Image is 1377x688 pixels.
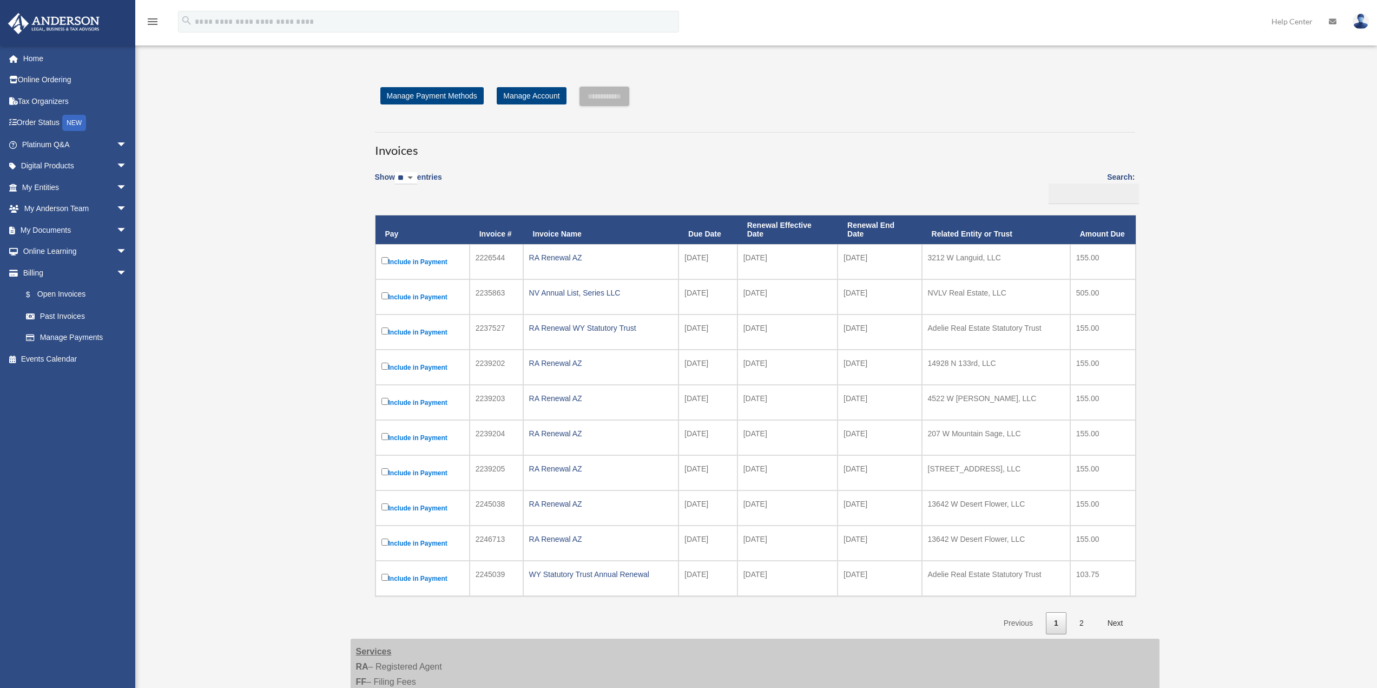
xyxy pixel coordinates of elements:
div: RA Renewal AZ [529,391,673,406]
td: [DATE] [678,561,737,596]
th: Invoice #: activate to sort column ascending [470,215,523,245]
a: Next [1099,612,1131,634]
label: Include in Payment [381,325,464,339]
label: Search: [1045,171,1135,204]
a: Online Ordering [8,69,143,91]
a: My Entitiesarrow_drop_down [8,176,143,198]
td: 155.00 [1070,420,1136,455]
td: [DATE] [838,526,922,561]
td: [DATE] [737,526,838,561]
a: Manage Payment Methods [380,87,484,104]
a: Tax Organizers [8,90,143,112]
i: search [181,15,193,27]
img: Anderson Advisors Platinum Portal [5,13,103,34]
input: Include in Payment [381,398,388,405]
strong: FF [356,677,367,686]
td: [DATE] [678,526,737,561]
td: 155.00 [1070,455,1136,490]
td: [DATE] [838,561,922,596]
th: Renewal Effective Date: activate to sort column ascending [737,215,838,245]
td: 2239205 [470,455,523,490]
td: Adelie Real Estate Statutory Trust [922,561,1070,596]
div: RA Renewal AZ [529,496,673,512]
a: Previous [996,612,1041,634]
a: My Documentsarrow_drop_down [8,219,143,241]
div: RA Renewal AZ [529,426,673,441]
label: Include in Payment [381,431,464,444]
input: Include in Payment [381,363,388,370]
td: 13642 W Desert Flower, LLC [922,526,1070,561]
div: WY Statutory Trust Annual Renewal [529,567,673,582]
div: RA Renewal AZ [529,461,673,476]
input: Include in Payment [381,503,388,510]
td: [DATE] [737,314,838,350]
input: Include in Payment [381,327,388,335]
i: menu [146,15,159,28]
a: My Anderson Teamarrow_drop_down [8,198,143,220]
td: [DATE] [737,244,838,279]
input: Search: [1049,184,1139,204]
td: [DATE] [678,490,737,526]
td: [DATE] [838,350,922,385]
a: Manage Payments [15,327,138,349]
th: Amount Due: activate to sort column ascending [1070,215,1136,245]
td: [DATE] [838,279,922,314]
td: [DATE] [737,420,838,455]
span: $ [32,288,37,302]
td: [DATE] [737,455,838,490]
td: 2239204 [470,420,523,455]
label: Include in Payment [381,501,464,515]
span: arrow_drop_down [116,241,138,263]
td: [DATE] [678,314,737,350]
td: 155.00 [1070,385,1136,420]
td: [DATE] [737,385,838,420]
span: arrow_drop_down [116,262,138,284]
input: Include in Payment [381,468,388,475]
td: 2235863 [470,279,523,314]
strong: RA [356,662,368,671]
td: [STREET_ADDRESS], LLC [922,455,1070,490]
label: Include in Payment [381,290,464,304]
a: Events Calendar [8,348,143,370]
a: Digital Productsarrow_drop_down [8,155,143,177]
a: 1 [1046,612,1066,634]
label: Include in Payment [381,255,464,268]
input: Include in Payment [381,292,388,299]
td: 2226544 [470,244,523,279]
td: 155.00 [1070,526,1136,561]
td: [DATE] [678,420,737,455]
td: [DATE] [737,279,838,314]
input: Include in Payment [381,257,388,264]
td: [DATE] [838,385,922,420]
a: Billingarrow_drop_down [8,262,138,284]
td: [DATE] [678,455,737,490]
td: [DATE] [838,314,922,350]
th: Related Entity or Trust: activate to sort column ascending [922,215,1070,245]
a: 2 [1071,612,1092,634]
div: RA Renewal AZ [529,356,673,371]
div: RA Renewal WY Statutory Trust [529,320,673,336]
a: Manage Account [497,87,566,104]
td: [DATE] [678,244,737,279]
div: RA Renewal AZ [529,532,673,547]
div: RA Renewal AZ [529,250,673,265]
span: arrow_drop_down [116,198,138,220]
td: 103.75 [1070,561,1136,596]
td: 2237527 [470,314,523,350]
th: Pay: activate to sort column descending [375,215,470,245]
th: Renewal End Date: activate to sort column ascending [838,215,922,245]
th: Invoice Name: activate to sort column ascending [523,215,678,245]
td: [DATE] [838,420,922,455]
td: 4522 W [PERSON_NAME], LLC [922,385,1070,420]
img: User Pic [1353,14,1369,29]
td: 14928 N 133rd, LLC [922,350,1070,385]
label: Include in Payment [381,466,464,480]
label: Include in Payment [381,572,464,585]
td: NVLV Real Estate, LLC [922,279,1070,314]
td: 2245038 [470,490,523,526]
td: [DATE] [678,350,737,385]
td: Adelie Real Estate Statutory Trust [922,314,1070,350]
a: Home [8,48,143,69]
div: NV Annual List, Series LLC [529,285,673,300]
td: 155.00 [1070,314,1136,350]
